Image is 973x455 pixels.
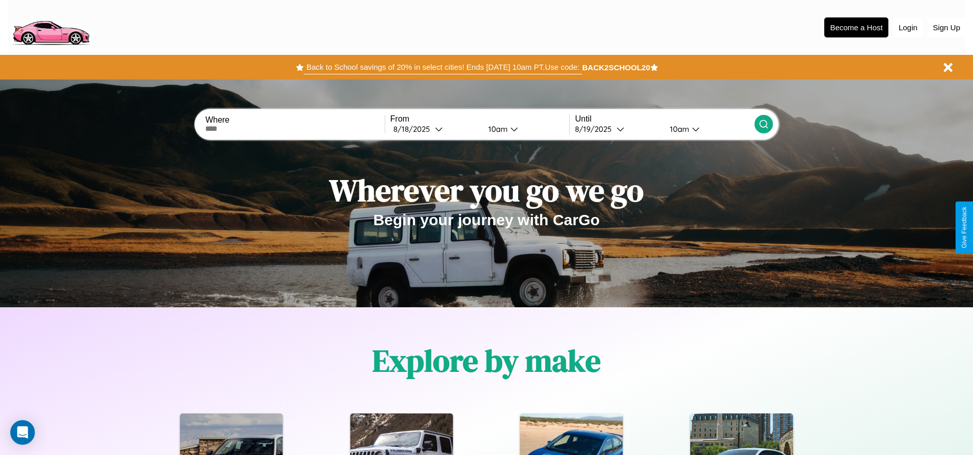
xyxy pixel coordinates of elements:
[928,18,965,37] button: Sign Up
[575,114,754,124] label: Until
[961,207,968,248] div: Give Feedback
[483,124,510,134] div: 10am
[575,124,617,134] div: 8 / 19 / 2025
[893,18,923,37] button: Login
[10,420,35,445] div: Open Intercom Messenger
[390,124,480,134] button: 8/18/2025
[372,340,601,382] h1: Explore by make
[480,124,570,134] button: 10am
[582,63,650,72] b: BACK2SCHOOL20
[662,124,754,134] button: 10am
[205,115,384,125] label: Where
[824,17,888,37] button: Become a Host
[665,124,692,134] div: 10am
[8,5,94,48] img: logo
[304,60,582,74] button: Back to School savings of 20% in select cities! Ends [DATE] 10am PT.Use code:
[390,114,569,124] label: From
[393,124,435,134] div: 8 / 18 / 2025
